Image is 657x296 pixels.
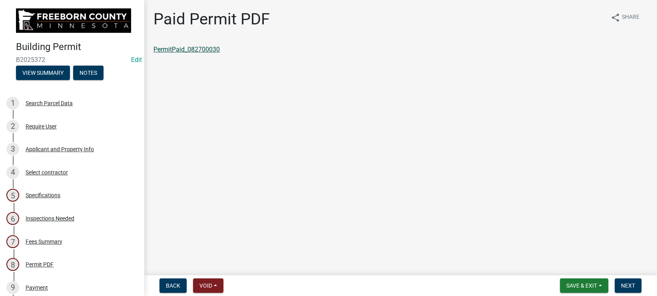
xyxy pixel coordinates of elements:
a: Edit [131,56,142,64]
div: Permit PDF [26,262,54,267]
a: PermitPaid_082700030 [153,46,220,53]
div: Specifications [26,192,60,198]
div: 5 [6,189,19,202]
button: Back [159,278,187,293]
div: 2 [6,120,19,133]
div: 9 [6,281,19,294]
div: Search Parcel Data [26,100,73,106]
div: Require User [26,124,57,129]
div: 8 [6,258,19,271]
button: Void [193,278,223,293]
div: 6 [6,212,19,225]
div: Applicant and Property Info [26,146,94,152]
wm-modal-confirm: Notes [73,70,104,76]
span: B2025372 [16,56,128,64]
div: 3 [6,143,19,156]
button: Next [615,278,641,293]
wm-modal-confirm: Edit Application Number [131,56,142,64]
h1: Paid Permit PDF [153,10,270,29]
div: Payment [26,285,48,290]
span: Save & Exit [566,282,597,289]
h4: Building Permit [16,41,137,53]
div: 7 [6,235,19,248]
div: Select contractor [26,170,68,175]
span: Void [199,282,212,289]
button: Save & Exit [560,278,608,293]
span: Next [621,282,635,289]
img: Freeborn County, Minnesota [16,8,131,33]
div: 4 [6,166,19,179]
button: Notes [73,66,104,80]
wm-modal-confirm: Summary [16,70,70,76]
div: Inspections Needed [26,216,74,221]
div: 1 [6,97,19,110]
div: Fees Summary [26,239,62,244]
button: shareShare [604,10,646,25]
button: View Summary [16,66,70,80]
span: Back [166,282,180,289]
span: Share [622,13,639,22]
i: share [611,13,620,22]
